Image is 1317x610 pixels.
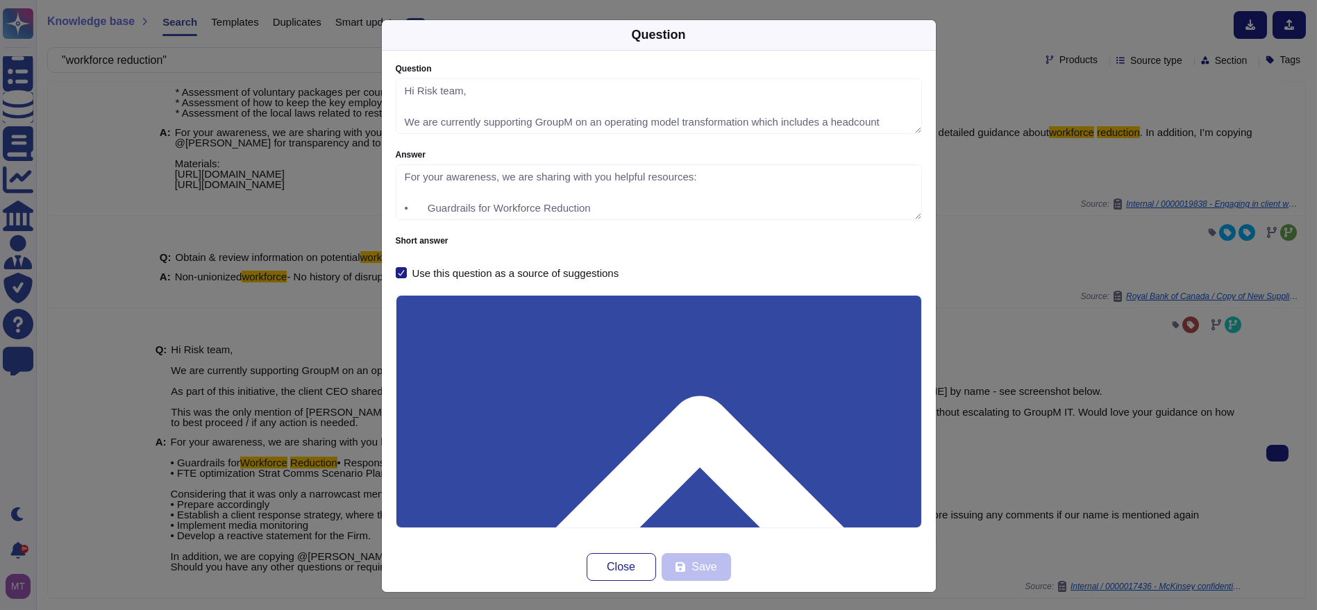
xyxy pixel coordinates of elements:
[396,78,922,134] textarea: Hi Risk team, We are currently supporting GroupM on an operating model transformation which inclu...
[662,553,731,581] button: Save
[396,151,922,159] label: Answer
[587,553,656,581] button: Close
[396,65,922,73] label: Question
[412,268,619,278] div: Use this question as a source of suggestions
[607,561,635,573] span: Close
[396,164,922,220] textarea: For your awareness, we are sharing with you helpful resources: • Guardrails for Workforce Reducti...
[691,561,716,573] span: Save
[396,237,922,245] label: Short answer
[631,26,685,44] div: Question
